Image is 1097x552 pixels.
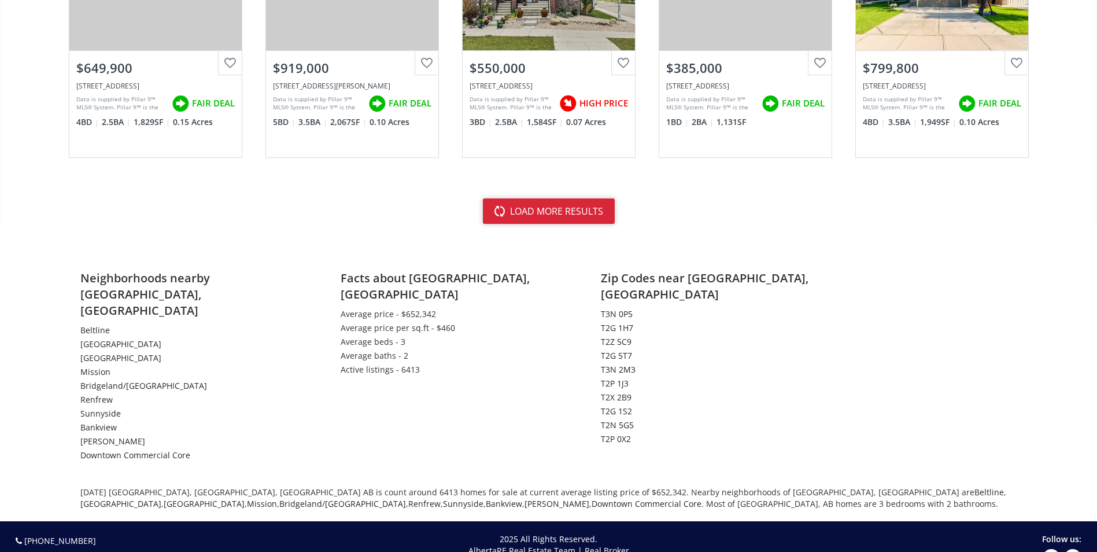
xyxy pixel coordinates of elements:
[341,322,566,334] li: Average price per sq.ft - $460
[298,116,327,128] span: 3.5 BA
[370,116,409,128] span: 0.10 Acres
[80,450,190,461] a: Downtown Commercial Core
[566,116,606,128] span: 0.07 Acres
[80,408,121,419] a: Sunnyside
[470,95,553,112] div: Data is supplied by Pillar 9™ MLS® System. Pillar 9™ is the owner of the copyright in its MLS® Sy...
[579,97,628,109] span: HIGH PRICE
[273,116,296,128] span: 5 BD
[279,498,406,509] a: Bridgeland/[GEOGRAPHIC_DATA]
[443,498,483,509] a: Sunnyside
[470,116,492,128] span: 3 BD
[341,308,566,320] li: Average price - $652,342
[273,95,363,112] div: Data is supplied by Pillar 9™ MLS® System. Pillar 9™ is the owner of the copyright in its MLS® Sy...
[601,350,632,361] a: T2G 5T7
[486,498,522,509] a: Bankview
[341,270,566,303] h2: Facts about [GEOGRAPHIC_DATA], [GEOGRAPHIC_DATA]
[483,198,615,224] button: load more results
[24,535,96,546] a: [PHONE_NUMBER]
[527,116,563,128] span: 1,584 SF
[169,92,192,115] img: rating icon
[959,116,999,128] span: 0.10 Acres
[76,59,235,77] div: $649,900
[601,419,634,430] a: T2N 5G5
[601,392,631,403] a: T2X 2B9
[341,336,566,348] li: Average beds - 3
[601,433,631,444] a: T2P 0X2
[955,92,978,115] img: rating icon
[80,498,161,509] a: [GEOGRAPHIC_DATA]
[601,270,826,303] h2: Zip Codes near [GEOGRAPHIC_DATA], [GEOGRAPHIC_DATA]
[592,498,701,509] a: Downtown Commercial Core
[80,380,207,391] a: Bridgeland/[GEOGRAPHIC_DATA]
[978,97,1021,109] span: FAIR DEAL
[330,116,367,128] span: 2,067 SF
[76,95,166,112] div: Data is supplied by Pillar 9™ MLS® System. Pillar 9™ is the owner of the copyright in its MLS® Sy...
[365,92,389,115] img: rating icon
[782,97,825,109] span: FAIR DEAL
[666,116,689,128] span: 1 BD
[173,116,213,128] span: 0.15 Acres
[341,350,566,362] li: Average baths - 2
[716,116,746,128] span: 1,131 SF
[692,116,714,128] span: 2 BA
[759,92,782,115] img: rating icon
[1042,533,1081,544] span: Follow us:
[273,81,431,91] div: 95 ARBOUR LAKE Heights NW, Calgary, AB T3G 5J4
[888,116,917,128] span: 3.5 BA
[80,394,113,405] a: Renfrew
[863,95,952,112] div: Data is supplied by Pillar 9™ MLS® System. Pillar 9™ is the owner of the copyright in its MLS® Sy...
[80,366,110,377] a: Mission
[80,475,1017,521] p: [DATE] [GEOGRAPHIC_DATA], [GEOGRAPHIC_DATA], [GEOGRAPHIC_DATA] AB is count around 6413 homes for ...
[80,325,110,336] a: Beltline
[164,498,245,509] a: [GEOGRAPHIC_DATA]
[80,270,306,319] h2: Neighborhoods nearby [GEOGRAPHIC_DATA], [GEOGRAPHIC_DATA]
[80,436,145,447] a: [PERSON_NAME]
[601,308,633,319] a: T3N 0P5
[601,322,633,333] a: T2G 1H7
[80,338,161,349] a: [GEOGRAPHIC_DATA]
[666,81,825,91] div: 1540 17 Avenue SW #408, Calgary, AB T2C 0C8
[470,59,628,77] div: $550,000
[76,81,235,91] div: 305 Douglasbank Court SE, Calgary, AB T2Z 1X7
[556,92,579,115] img: rating icon
[389,97,431,109] span: FAIR DEAL
[247,498,277,509] a: Mission
[525,498,589,509] a: [PERSON_NAME]
[80,422,117,433] a: Bankview
[974,487,1004,498] a: Beltline
[192,97,235,109] span: FAIR DEAL
[920,116,956,128] span: 1,949 SF
[601,364,636,375] a: T3N 2M3
[863,59,1021,77] div: $799,800
[341,364,566,376] li: Active listings - 6413
[863,116,885,128] span: 4 BD
[666,95,756,112] div: Data is supplied by Pillar 9™ MLS® System. Pillar 9™ is the owner of the copyright in its MLS® Sy...
[80,352,161,363] a: [GEOGRAPHIC_DATA]
[601,378,629,389] a: T2P 1J3
[273,59,431,77] div: $919,000
[601,406,632,417] a: T2G 1S2
[408,498,441,509] a: Renfrew
[666,59,825,77] div: $385,000
[470,81,628,91] div: 1605 Cornerstone Boulevard NE, Calgary, AB T3N 1H2
[102,116,131,128] span: 2.5 BA
[601,336,631,347] a: T2Z 5C9
[495,116,524,128] span: 2.5 BA
[863,81,1021,91] div: 110 Valley Pointe Way NW, Calgary, AB T3B 6B2
[76,116,99,128] span: 4 BD
[134,116,170,128] span: 1,829 SF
